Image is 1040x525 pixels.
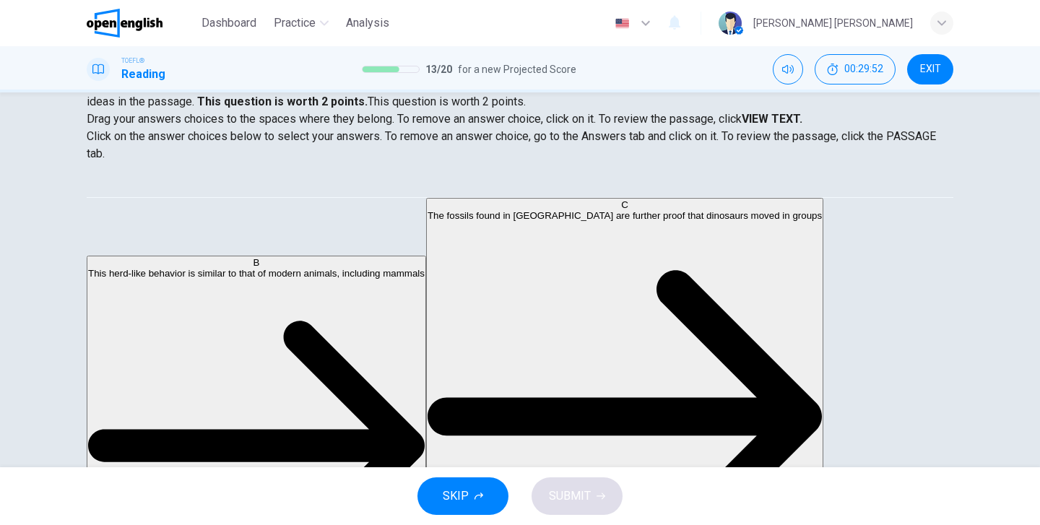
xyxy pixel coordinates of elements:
[815,54,896,84] div: Hide
[194,95,368,108] strong: This question is worth 2 points.
[443,486,469,506] span: SKIP
[773,54,803,84] div: Mute
[425,61,452,78] span: 13 / 20
[417,477,508,515] button: SKIP
[87,9,162,38] img: OpenEnglish logo
[87,110,953,128] p: Drag your answers choices to the spaces where they belong. To remove an answer choice, click on i...
[719,12,742,35] img: Profile picture
[346,14,389,32] span: Analysis
[88,257,425,268] div: B
[844,64,883,75] span: 00:29:52
[87,9,196,38] a: OpenEnglish logo
[920,64,941,75] span: EXIT
[87,60,936,108] span: Directions: An introductory sentence for a brief summary of the passage is provided below. Comple...
[753,14,913,32] div: [PERSON_NAME] [PERSON_NAME]
[274,14,316,32] span: Practice
[458,61,576,78] span: for a new Projected Score
[268,10,334,36] button: Practice
[88,268,425,279] span: This herd-like behavior is similar to that of modern animals, including mammals
[87,128,953,162] p: Click on the answer choices below to select your answers. To remove an answer choice, go to the A...
[121,66,165,83] h1: Reading
[340,10,395,36] button: Analysis
[613,18,631,29] img: en
[368,95,526,108] span: This question is worth 2 points.
[742,112,802,126] strong: VIEW TEXT.
[201,14,256,32] span: Dashboard
[87,162,953,197] div: Choose test type tabs
[121,56,144,66] span: TOEFL®
[428,210,822,221] span: The fossils found in [GEOGRAPHIC_DATA] are further proof that dinosaurs moved in groups
[907,54,953,84] button: EXIT
[196,10,262,36] button: Dashboard
[428,199,822,210] div: C
[815,54,896,84] button: 00:29:52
